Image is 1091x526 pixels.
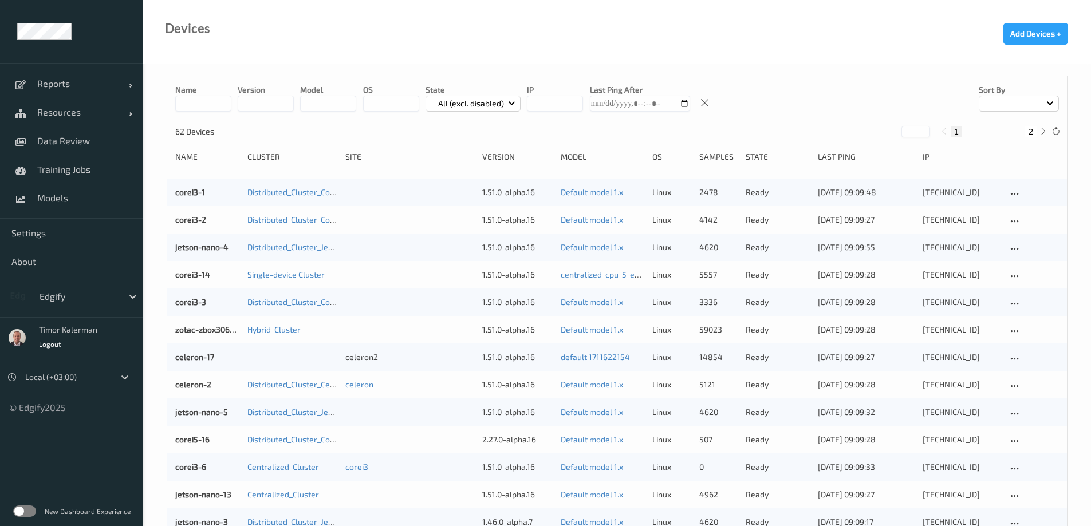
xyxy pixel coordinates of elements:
a: Distributed_Cluster_JetsonNano [247,242,364,252]
p: ready [746,296,810,308]
a: Default model 1.x [561,379,623,389]
a: Distributed_Cluster_Celeron [247,379,349,389]
div: [DATE] 09:09:27 [818,351,914,363]
div: 1.51.0-alpha.16 [482,379,553,390]
p: OS [363,84,419,96]
p: model [300,84,356,96]
div: 4620 [699,242,738,253]
p: linux [652,242,691,253]
p: linux [652,461,691,473]
a: corei3-14 [175,270,210,279]
div: 1.51.0-alpha.16 [482,489,553,500]
a: Default model 1.x [561,434,623,444]
div: 3336 [699,296,738,308]
div: [DATE] 09:09:28 [818,269,914,280]
div: 59023 [699,324,738,335]
div: ip [923,151,1000,163]
button: Add Devices + [1003,23,1068,45]
div: [DATE] 09:09:27 [818,214,914,226]
div: [TECHNICAL_ID] [923,461,1000,473]
a: celeron-17 [175,352,214,362]
div: 4142 [699,214,738,226]
div: 1.51.0-alpha.16 [482,461,553,473]
p: linux [652,406,691,418]
a: celeron-2 [175,379,211,389]
a: Single-device Cluster [247,270,325,279]
div: [DATE] 09:09:32 [818,406,914,418]
a: Default model 1.x [561,297,623,307]
a: Default model 1.x [561,215,623,224]
div: [DATE] 09:09:48 [818,187,914,198]
a: corei3 [345,462,368,472]
div: [TECHNICAL_ID] [923,269,1000,280]
div: Cluster [247,151,337,163]
div: Last Ping [818,151,914,163]
div: [DATE] 09:09:33 [818,461,914,473]
p: ready [746,269,810,280]
a: jetson-nano-4 [175,242,229,252]
div: [DATE] 09:09:28 [818,379,914,390]
a: Distributed_Cluster_Corei3 [247,187,344,197]
div: [TECHNICAL_ID] [923,242,1000,253]
div: 2.27.0-alpha.16 [482,434,553,445]
div: [DATE] 09:09:55 [818,242,914,253]
p: ready [746,242,810,253]
p: Sort by [979,84,1059,96]
a: Default model 1.x [561,187,623,197]
a: jetson-nano-13 [175,489,231,499]
a: Centralized_Cluster [247,489,319,499]
div: 5121 [699,379,738,390]
div: 14854 [699,351,738,363]
a: Distributed_Cluster_Corei5 [247,434,344,444]
a: centralized_cpu_5_epochs [DATE] 15:59 [DATE] 12:59 Auto Save [561,270,789,279]
p: linux [652,324,691,335]
div: Name [175,151,239,163]
a: Default model 1.x [561,325,623,334]
a: Distributed_Cluster_JetsonNano [247,407,364,417]
p: IP [527,84,583,96]
div: 1.51.0-alpha.16 [482,187,553,198]
div: version [482,151,553,163]
button: 1 [951,126,962,137]
a: corei3-1 [175,187,205,197]
p: version [238,84,294,96]
div: 1.51.0-alpha.16 [482,214,553,226]
div: 2478 [699,187,738,198]
div: [DATE] 09:09:28 [818,324,914,335]
div: celeron2 [345,351,474,363]
div: 1.51.0-alpha.16 [482,406,553,418]
p: ready [746,214,810,226]
p: ready [746,461,810,473]
p: ready [746,406,810,418]
div: 1.51.0-alpha.16 [482,269,553,280]
p: linux [652,296,691,308]
a: Default model 1.x [561,242,623,252]
div: [TECHNICAL_ID] [923,351,1000,363]
a: Distributed_Cluster_Corei3 [247,215,344,224]
div: [TECHNICAL_ID] [923,434,1000,445]
p: linux [652,379,691,390]
p: linux [652,351,691,363]
p: linux [652,187,691,198]
div: 1.51.0-alpha.16 [482,242,553,253]
div: State [746,151,810,163]
div: OS [652,151,691,163]
a: default 1711622154 [561,352,630,362]
div: [TECHNICAL_ID] [923,489,1000,500]
p: Last Ping After [590,84,690,96]
div: 1.51.0-alpha.16 [482,351,553,363]
p: ready [746,489,810,500]
a: Default model 1.x [561,407,623,417]
p: ready [746,351,810,363]
div: Model [561,151,644,163]
a: Default model 1.x [561,462,623,472]
div: 507 [699,434,738,445]
div: [TECHNICAL_ID] [923,296,1000,308]
p: 62 Devices [175,126,261,137]
div: [TECHNICAL_ID] [923,214,1000,226]
p: linux [652,214,691,226]
a: zotac-zbox3060-1 [175,325,241,334]
p: linux [652,434,691,445]
div: Site [345,151,474,163]
a: corei5-16 [175,434,210,444]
